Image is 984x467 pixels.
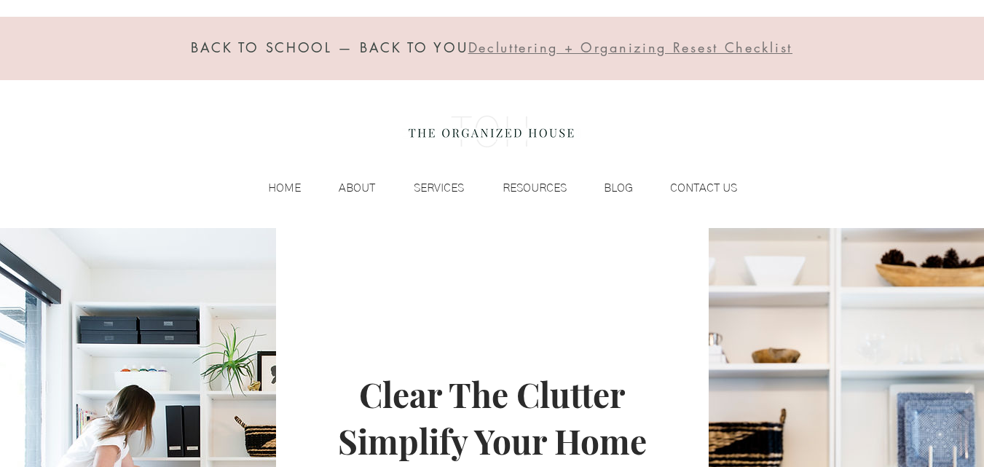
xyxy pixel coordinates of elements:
[406,177,471,199] p: SERVICES
[597,177,640,199] p: BLOG
[468,39,792,56] span: Decluttering + Organizing Resest Checklist
[308,177,382,199] a: ABOUT
[331,177,382,199] p: ABOUT
[238,177,308,199] a: HOME
[238,177,744,199] nav: Site
[495,177,574,199] p: RESOURCES
[574,177,640,199] a: BLOG
[261,177,308,199] p: HOME
[191,39,468,56] span: BACK TO SCHOOL — BACK TO YOU
[663,177,744,199] p: CONTACT US
[471,177,574,199] a: RESOURCES
[468,42,792,55] a: Decluttering + Organizing Resest Checklist
[402,103,580,161] img: the organized house
[382,177,471,199] a: SERVICES
[640,177,744,199] a: CONTACT US
[338,372,647,463] span: Clear The Clutter Simplify Your Home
